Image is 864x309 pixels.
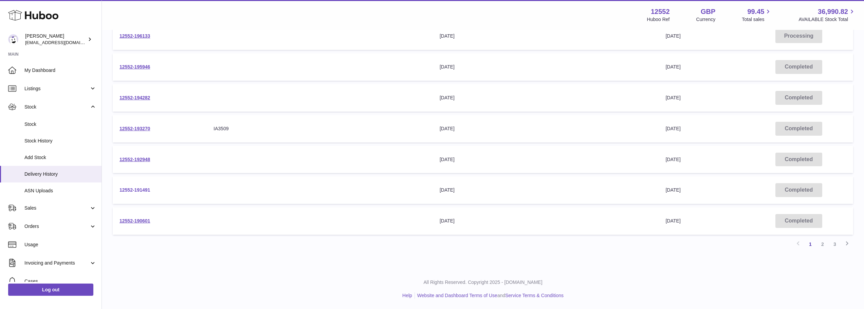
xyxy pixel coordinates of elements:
span: Sales [24,205,89,211]
span: Stock [24,104,89,110]
a: 12552-196133 [120,33,150,39]
a: 12552-194282 [120,95,150,100]
a: 12552-193270 [120,126,150,131]
span: [DATE] [666,218,681,224]
span: [DATE] [666,126,681,131]
span: My Dashboard [24,67,96,74]
a: 2 [816,238,829,250]
a: Website and Dashboard Terms of Use [417,293,497,298]
span: Invoicing and Payments [24,260,89,266]
span: [DATE] [666,95,681,100]
div: [DATE] [440,33,652,39]
span: Usage [24,242,96,248]
div: Huboo Ref [647,16,670,23]
div: IA3509 [214,125,426,132]
li: and [415,292,564,299]
span: AVAILABLE Stock Total [798,16,856,23]
div: [DATE] [440,187,652,193]
img: lstamp@selfcare.net.au [8,34,18,44]
div: [DATE] [440,218,652,224]
span: Total sales [742,16,772,23]
span: [DATE] [666,33,681,39]
a: 12552-191491 [120,187,150,193]
a: Help [402,293,412,298]
span: ASN Uploads [24,188,96,194]
a: 12552-192948 [120,157,150,162]
span: Orders [24,223,89,230]
strong: GBP [701,7,715,16]
span: [DATE] [666,157,681,162]
div: [DATE] [440,156,652,163]
div: [DATE] [440,125,652,132]
a: 1 [804,238,816,250]
span: 36,990.82 [818,7,848,16]
a: 36,990.82 AVAILABLE Stock Total [798,7,856,23]
span: Stock [24,121,96,128]
span: [DATE] [666,64,681,70]
span: Listings [24,85,89,92]
span: Delivery History [24,171,96,177]
span: [EMAIL_ADDRESS][DOMAIN_NAME] [25,40,100,45]
a: 12552-195946 [120,64,150,70]
span: 99.45 [747,7,764,16]
p: All Rights Reserved. Copyright 2025 - [DOMAIN_NAME] [107,279,859,286]
div: [DATE] [440,64,652,70]
strong: 12552 [651,7,670,16]
a: Log out [8,284,93,296]
div: [DATE] [440,95,652,101]
span: Cases [24,278,96,285]
span: Add Stock [24,154,96,161]
a: 3 [829,238,841,250]
a: 12552-190601 [120,218,150,224]
div: Currency [696,16,716,23]
a: 99.45 Total sales [742,7,772,23]
a: Service Terms & Conditions [505,293,564,298]
div: [PERSON_NAME] [25,33,86,46]
span: [DATE] [666,187,681,193]
span: Stock History [24,138,96,144]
